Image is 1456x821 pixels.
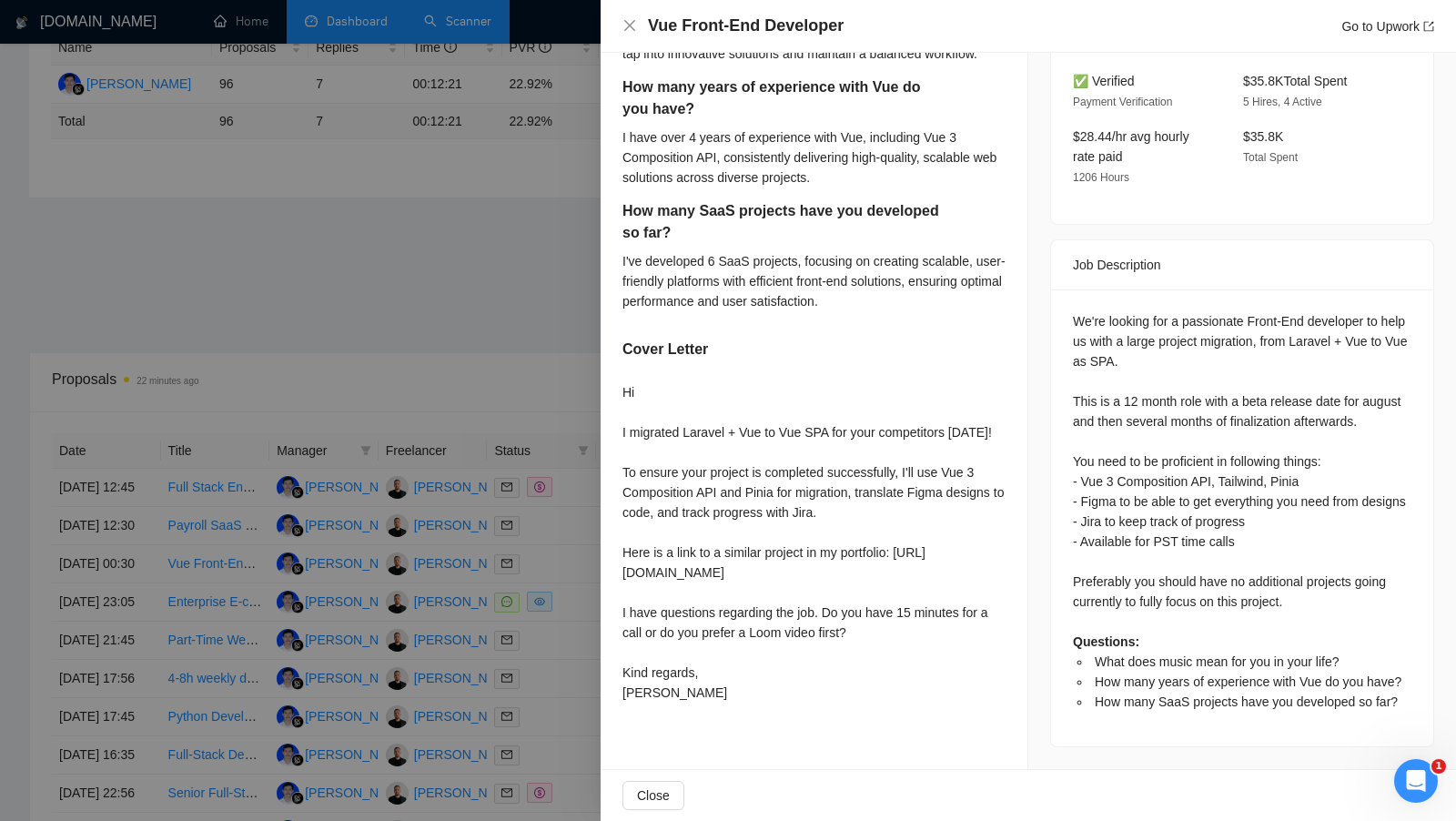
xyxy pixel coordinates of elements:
[622,382,1006,703] div: Hi I migrated Laravel + Vue to Vue SPA for your competitors [DATE]! To ensure your project is com...
[1073,311,1411,712] div: We're looking for a passionate Front-End developer to help us with a large project migration, fro...
[1431,759,1446,774] span: 1
[1243,74,1347,88] span: $35.8K Total Spent
[1073,129,1189,164] span: $28.44/hr avg hourly rate paid
[1095,654,1339,669] span: What does music mean for you in your life?
[637,786,670,806] span: Close
[1073,171,1129,184] span: 1206 Hours
[648,15,844,37] h4: Vue Front-End Developer
[622,781,684,810] button: Close
[1095,674,1401,689] span: How many years of experience with Vue do you have?
[1073,74,1135,88] span: ✅ Verified
[1243,129,1283,144] span: $35.8K
[1073,96,1172,108] span: Payment Verification
[622,339,708,360] h5: Cover Letter
[622,127,1006,188] div: I have over 4 years of experience with Vue, including Vue 3 Composition API, consistently deliver...
[622,18,637,33] span: close
[622,18,637,34] button: Close
[622,251,1006,311] div: I've developed 6 SaaS projects, focusing on creating scalable, user-friendly platforms with effic...
[1243,96,1322,108] span: 5 Hires, 4 Active
[1341,19,1434,34] a: Go to Upworkexport
[622,200,948,244] h5: How many SaaS projects have you developed so far?
[1423,21,1434,32] span: export
[622,76,948,120] h5: How many years of experience with Vue do you have?
[1073,634,1139,649] strong: Questions:
[1073,240,1411,289] div: Job Description
[1095,694,1398,709] span: How many SaaS projects have you developed so far?
[1394,759,1438,803] iframe: Intercom live chat
[1243,151,1298,164] span: Total Spent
